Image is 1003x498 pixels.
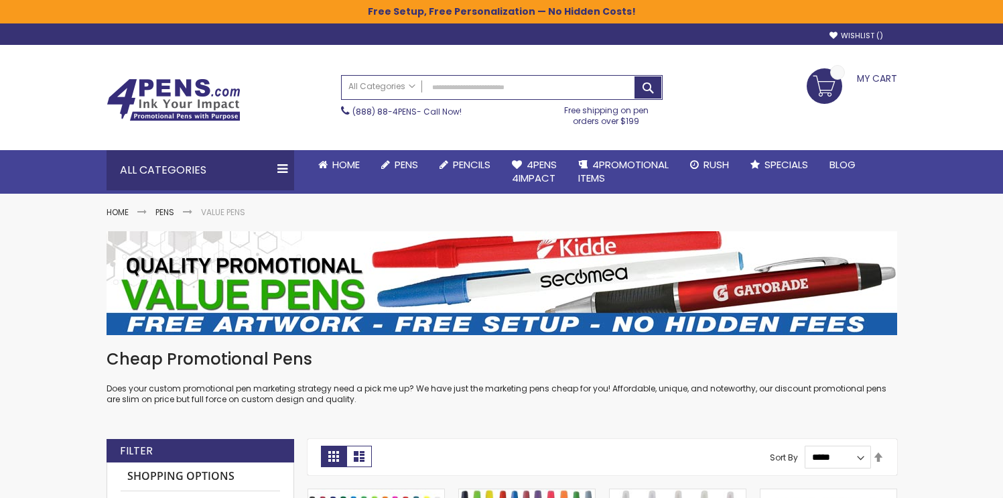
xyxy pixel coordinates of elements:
div: Does your custom promotional pen marketing strategy need a pick me up? We have just the marketing... [107,349,897,406]
span: Blog [829,158,856,172]
div: Free shipping on pen orders over $199 [550,100,663,127]
strong: Shopping Options [121,462,280,491]
a: Pens [155,206,174,218]
a: Wishlist [829,31,883,41]
img: Value Pens [107,231,897,335]
span: 4Pens 4impact [512,158,557,185]
span: Specials [764,158,808,172]
a: All Categories [342,76,422,98]
a: Home [308,150,371,180]
span: Pens [395,158,418,172]
span: Home [332,158,360,172]
a: Rush [679,150,740,180]
div: All Categories [107,150,294,190]
a: (888) 88-4PENS [352,106,417,117]
a: Pens [371,150,429,180]
span: Pencils [453,158,490,172]
span: - Call Now! [352,106,462,117]
a: Specials [740,150,819,180]
span: 4PROMOTIONAL ITEMS [578,158,669,185]
strong: Filter [120,444,153,458]
a: 4PROMOTIONALITEMS [567,150,679,194]
span: All Categories [348,81,415,92]
h1: Cheap Promotional Pens [107,349,897,370]
strong: Grid [321,446,346,467]
label: Sort By [770,451,798,462]
a: 4Pens4impact [501,150,567,194]
strong: Value Pens [201,206,245,218]
a: Pencils [429,150,501,180]
img: 4Pens Custom Pens and Promotional Products [107,78,241,121]
span: Rush [704,158,729,172]
a: Blog [819,150,866,180]
a: Home [107,206,129,218]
